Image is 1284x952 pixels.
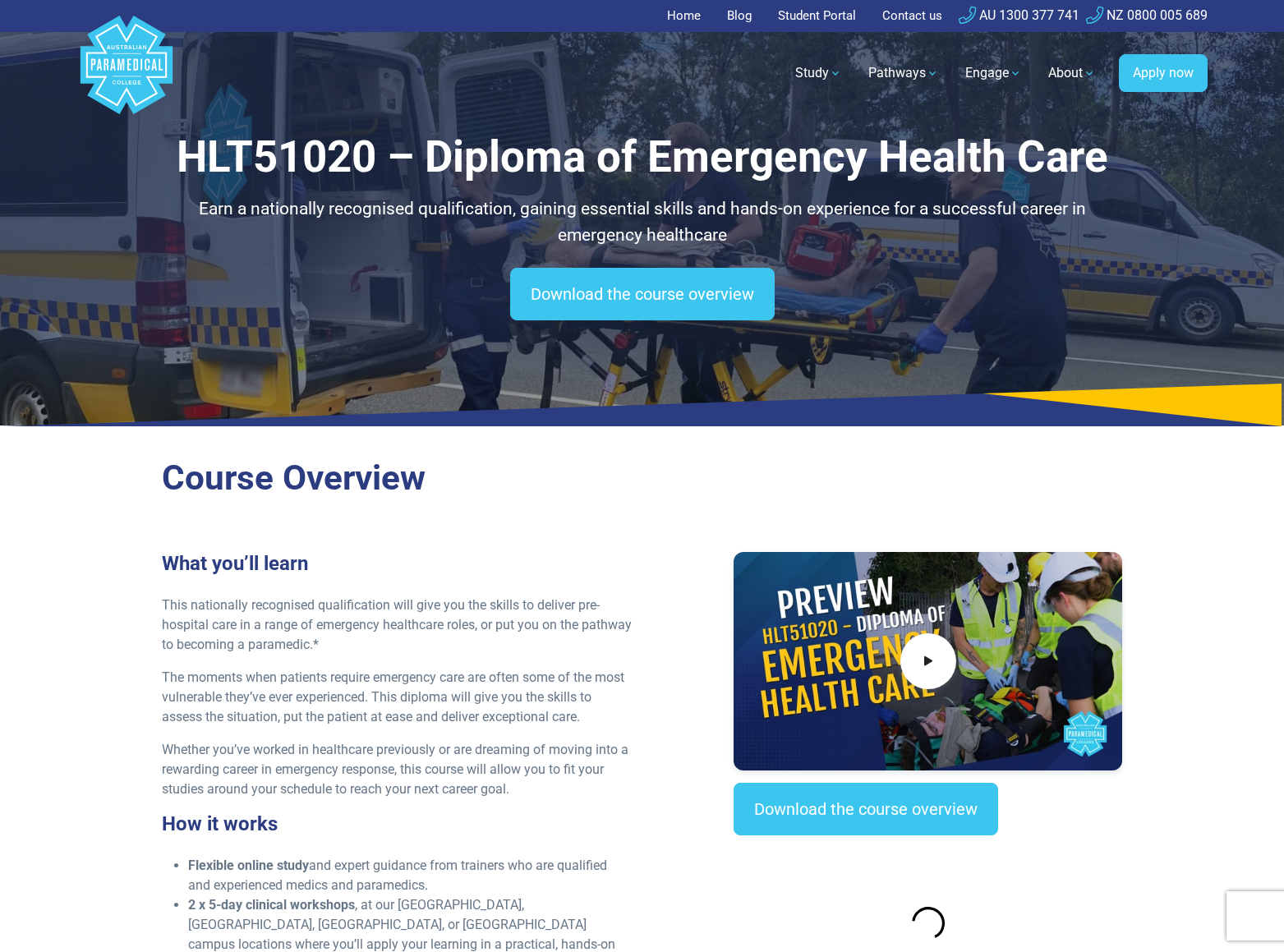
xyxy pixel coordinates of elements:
[162,458,1123,499] h2: Course Overview
[162,812,633,836] h3: How it works
[162,596,633,655] p: This nationally recognised qualification will give you the skills to deliver pre-hospital care in...
[959,7,1079,23] a: AU 1300 377 741
[162,740,633,799] p: Whether you’ve worked in healthcare previously or are dreaming of moving into a rewarding career ...
[510,268,775,320] a: Download the course overview
[785,50,852,96] a: Study
[162,552,633,576] h3: What you’ll learn
[162,131,1123,183] h1: HLT51020 – Diploma of Emergency Health Care
[858,50,949,96] a: Pathways
[1086,7,1208,23] a: NZ 0800 005 689
[188,897,355,913] strong: 2 x 5-day clinical workshops
[734,783,998,835] a: Download the course overview
[162,196,1123,248] p: Earn a nationally recognised qualification, gaining essential skills and hands-on experience for ...
[1119,54,1208,92] a: Apply now
[162,668,633,727] p: The moments when patients require emergency care are often some of the most vulnerable they’ve ev...
[188,856,633,895] li: and expert guidance from trainers who are qualified and experienced medics and paramedics.
[77,32,176,115] a: Australian Paramedical College
[955,50,1032,96] a: Engage
[1038,50,1106,96] a: About
[188,858,309,873] strong: Flexible online study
